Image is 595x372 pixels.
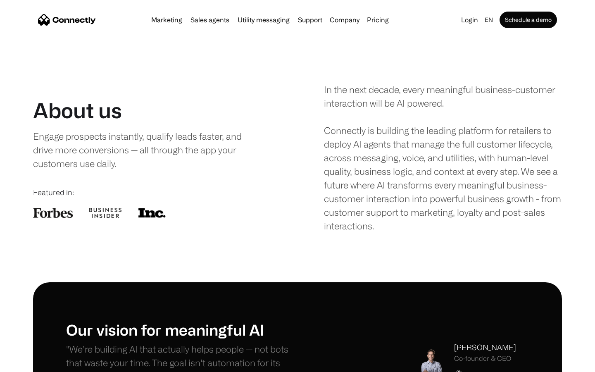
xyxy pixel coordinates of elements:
a: Sales agents [187,17,233,23]
ul: Language list [17,358,50,369]
div: In the next decade, every meaningful business-customer interaction will be AI powered. Connectly ... [324,83,562,233]
div: Co-founder & CEO [454,355,516,362]
a: Marketing [148,17,186,23]
a: Pricing [364,17,392,23]
a: Schedule a demo [500,12,557,28]
div: Company [330,14,359,26]
h1: Our vision for meaningful AI [66,321,297,339]
h1: About us [33,98,122,123]
a: Login [458,14,481,26]
div: Engage prospects instantly, qualify leads faster, and drive more conversions — all through the ap... [33,129,259,170]
div: en [485,14,493,26]
aside: Language selected: English [8,357,50,369]
a: Utility messaging [234,17,293,23]
a: Support [295,17,326,23]
div: Featured in: [33,187,271,198]
div: [PERSON_NAME] [454,342,516,353]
